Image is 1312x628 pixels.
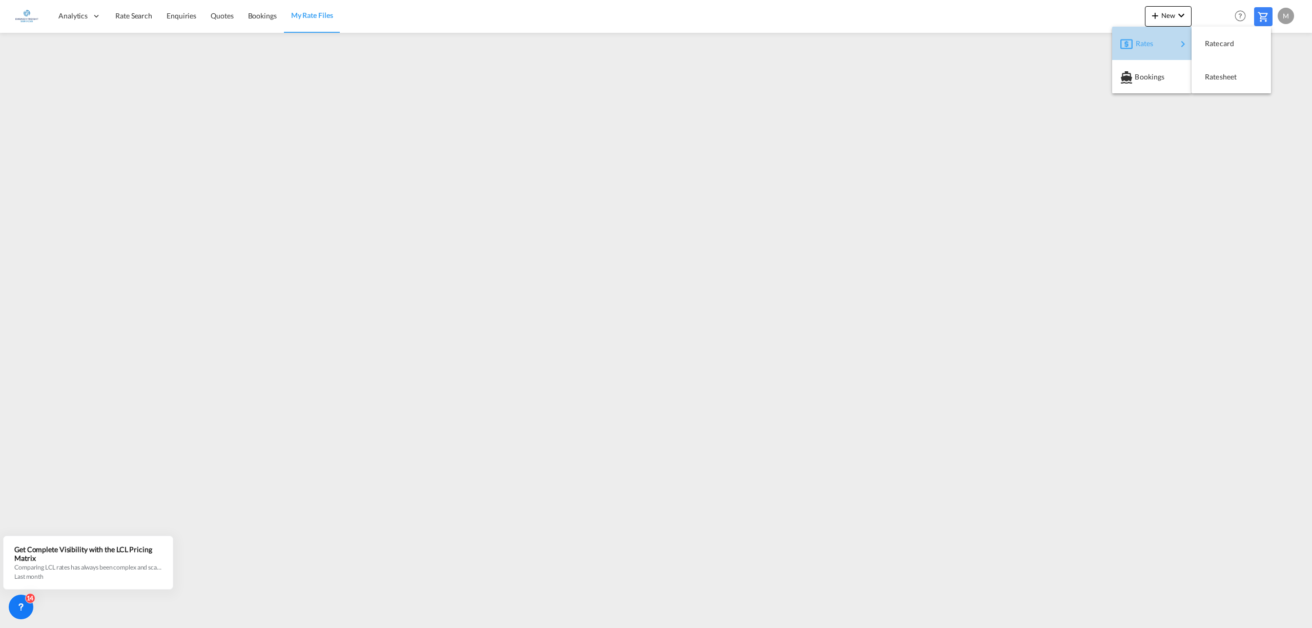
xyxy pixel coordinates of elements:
[1120,64,1183,90] div: Bookings
[1200,31,1263,56] div: Ratecard
[1135,67,1146,87] span: Bookings
[1112,60,1192,93] button: Bookings
[1205,33,1216,54] span: Ratecard
[1177,38,1189,50] md-icon: icon-chevron-right
[1205,67,1216,87] span: Ratesheet
[1200,64,1263,90] div: Ratesheet
[1136,33,1148,54] span: Rates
